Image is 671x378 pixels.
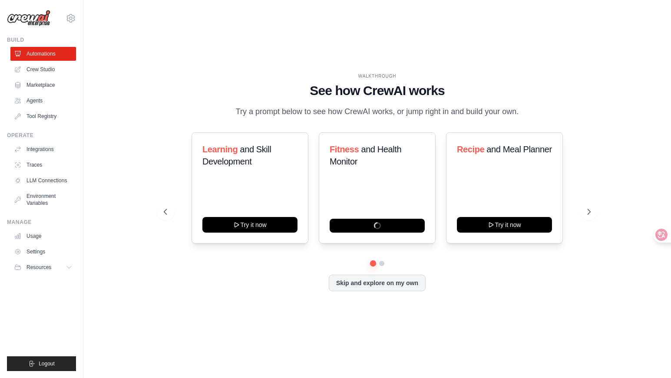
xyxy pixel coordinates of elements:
button: Logout [7,356,76,371]
div: Manage [7,219,76,226]
span: and Meal Planner [486,145,552,154]
span: and Health Monitor [330,145,401,166]
a: Traces [10,158,76,172]
span: Learning [202,145,238,154]
span: Recipe [457,145,484,154]
p: Try a prompt below to see how CrewAI works, or jump right in and build your own. [231,105,523,118]
div: Operate [7,132,76,139]
a: Integrations [10,142,76,156]
iframe: Chat Widget [628,336,671,378]
a: Automations [10,47,76,61]
div: 聊天小组件 [628,336,671,378]
a: Agents [10,94,76,108]
a: Usage [10,229,76,243]
h1: See how CrewAI works [164,83,591,99]
a: Marketplace [10,78,76,92]
img: Logo [7,10,50,26]
div: Build [7,36,76,43]
a: Tool Registry [10,109,76,123]
button: Try it now [202,217,297,233]
a: Environment Variables [10,189,76,210]
div: WALKTHROUGH [164,73,591,79]
a: LLM Connections [10,174,76,187]
button: Skip and explore on my own [329,275,426,291]
span: and Skill Development [202,145,271,166]
a: Crew Studio [10,62,76,76]
span: Logout [39,360,55,367]
a: Settings [10,245,76,259]
button: Resources [10,260,76,274]
span: Resources [26,264,51,271]
span: Fitness [330,145,359,154]
button: Try it now [457,217,552,233]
